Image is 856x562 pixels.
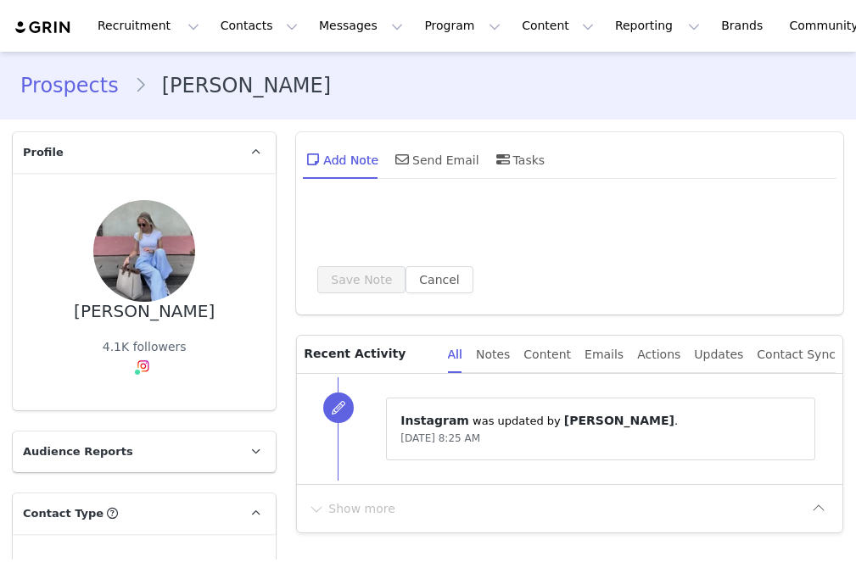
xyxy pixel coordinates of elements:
[14,19,73,36] img: grin logo
[476,336,510,374] div: Notes
[23,144,64,161] span: Profile
[137,359,150,373] img: instagram.svg
[20,70,134,101] a: Prospects
[757,336,836,374] div: Contact Sync
[400,432,480,444] span: [DATE] 8:25 AM
[414,7,511,45] button: Program
[512,7,604,45] button: Content
[317,266,406,293] button: Save Note
[87,7,210,45] button: Recruitment
[585,336,624,374] div: Emails
[605,7,710,45] button: Reporting
[23,505,104,522] span: Contact Type
[523,336,571,374] div: Content
[103,338,187,356] div: 4.1K followers
[93,200,195,302] img: f0780be5-f67d-4f97-adb4-48192c1de88c.jpg
[304,336,434,373] p: Recent Activity
[400,414,469,427] span: Instagram
[307,495,396,522] button: Show more
[23,443,133,460] span: Audience Reports
[564,414,674,427] span: [PERSON_NAME]
[400,412,801,430] p: ⁨ ⁩ was updated by ⁨ ⁩.
[210,7,308,45] button: Contacts
[637,336,680,374] div: Actions
[309,7,413,45] button: Messages
[448,336,462,374] div: All
[303,139,378,180] div: Add Note
[392,139,479,180] div: Send Email
[711,7,778,45] a: Brands
[74,302,215,321] div: [PERSON_NAME]
[493,139,545,180] div: Tasks
[694,336,743,374] div: Updates
[406,266,473,293] button: Cancel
